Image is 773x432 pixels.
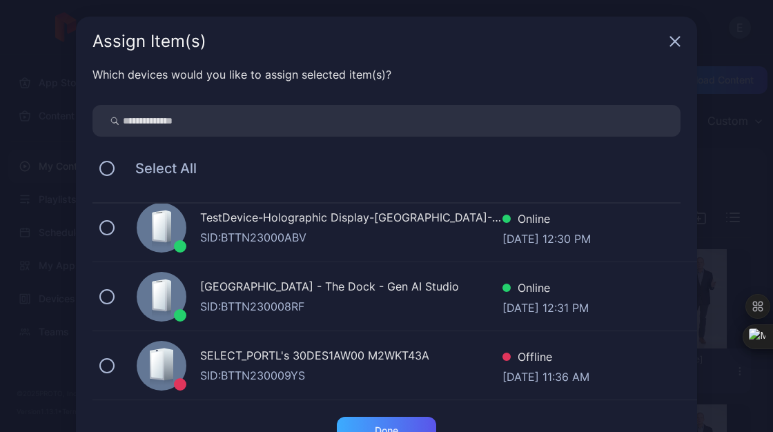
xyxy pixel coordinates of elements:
[200,367,502,384] div: SID: BTTN230009YS
[502,210,591,230] div: Online
[121,160,197,177] span: Select All
[502,279,589,300] div: Online
[200,278,502,298] div: [GEOGRAPHIC_DATA] - The Dock - Gen AI Studio
[200,229,502,246] div: SID: BTTN23000ABV
[92,66,681,83] div: Which devices would you like to assign selected item(s)?
[92,33,664,50] div: Assign Item(s)
[502,369,589,382] div: [DATE] 11:36 AM
[200,298,502,315] div: SID: BTTN230008RF
[200,209,502,229] div: TestDevice-Holographic Display-[GEOGRAPHIC_DATA]-500West-Showcase
[502,300,589,313] div: [DATE] 12:31 PM
[502,348,589,369] div: Offline
[200,347,502,367] div: SELECT_PORTL's 30DES1AW00 M2WKT43A
[502,230,591,244] div: [DATE] 12:30 PM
